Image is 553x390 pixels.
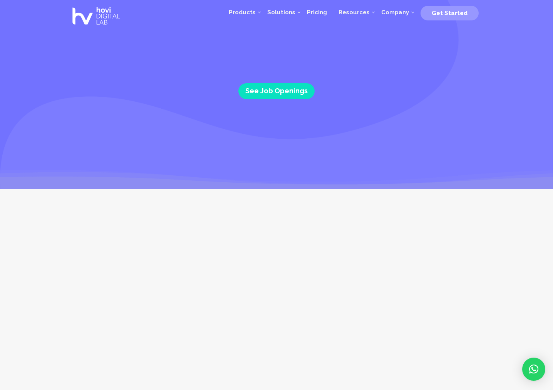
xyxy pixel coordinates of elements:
[238,83,315,99] a: See Job Openings
[307,9,327,16] span: Pricing
[229,9,256,16] span: Products
[223,1,261,24] a: Products
[381,9,409,16] span: Company
[432,10,468,17] span: Get Started
[339,9,370,16] span: Resources
[67,129,483,380] iframe: Hovi - Work With Us (New) Video
[421,7,479,18] a: Get Started
[267,9,295,16] span: Solutions
[333,1,375,24] a: Resources
[261,1,301,24] a: Solutions
[375,1,415,24] a: Company
[301,1,333,24] a: Pricing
